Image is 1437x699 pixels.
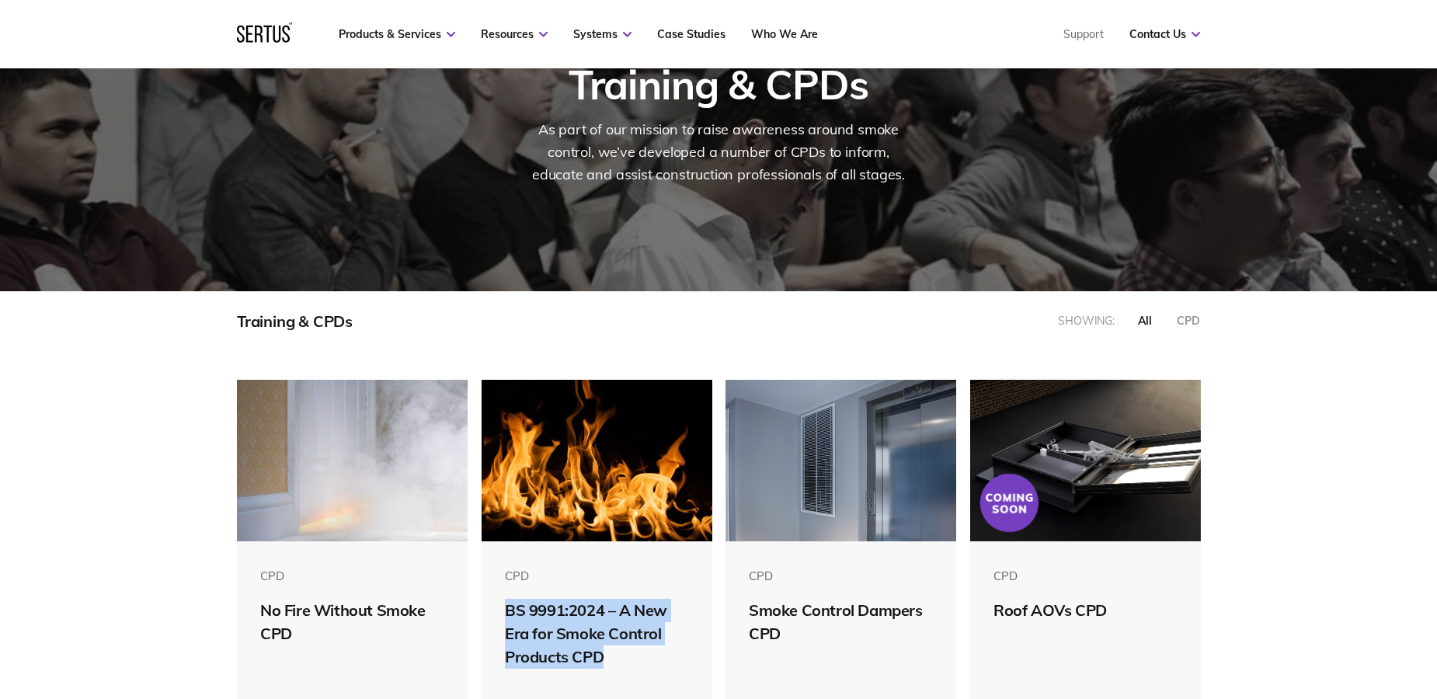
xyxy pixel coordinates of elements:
[339,27,455,41] a: Products & Services
[260,569,444,583] div: CPD
[1157,519,1437,699] iframe: Chat Widget
[294,59,1143,110] h1: Training & CPDs
[749,569,933,583] div: CPD
[1058,314,1115,328] div: Showing:
[993,569,1178,583] div: CPD
[573,27,632,41] a: Systems
[260,599,444,645] div: No Fire Without Smoke CPD
[751,27,818,41] a: Who We Are
[481,27,548,41] a: Resources
[1138,314,1152,328] div: all
[657,27,725,41] a: Case Studies
[524,119,913,186] div: As part of our mission to raise awareness around smoke control, we’ve developed a number of CPDs ...
[505,569,689,583] div: CPD
[749,599,933,645] div: Smoke Control Dampers CPD
[1177,314,1200,328] div: CPD
[237,311,353,331] div: Training & CPDs
[993,599,1178,622] div: Roof AOVs CPD
[1129,27,1200,41] a: Contact Us
[1063,27,1104,41] a: Support
[505,599,689,669] div: BS 9991:2024 – A New Era for Smoke Control Products CPD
